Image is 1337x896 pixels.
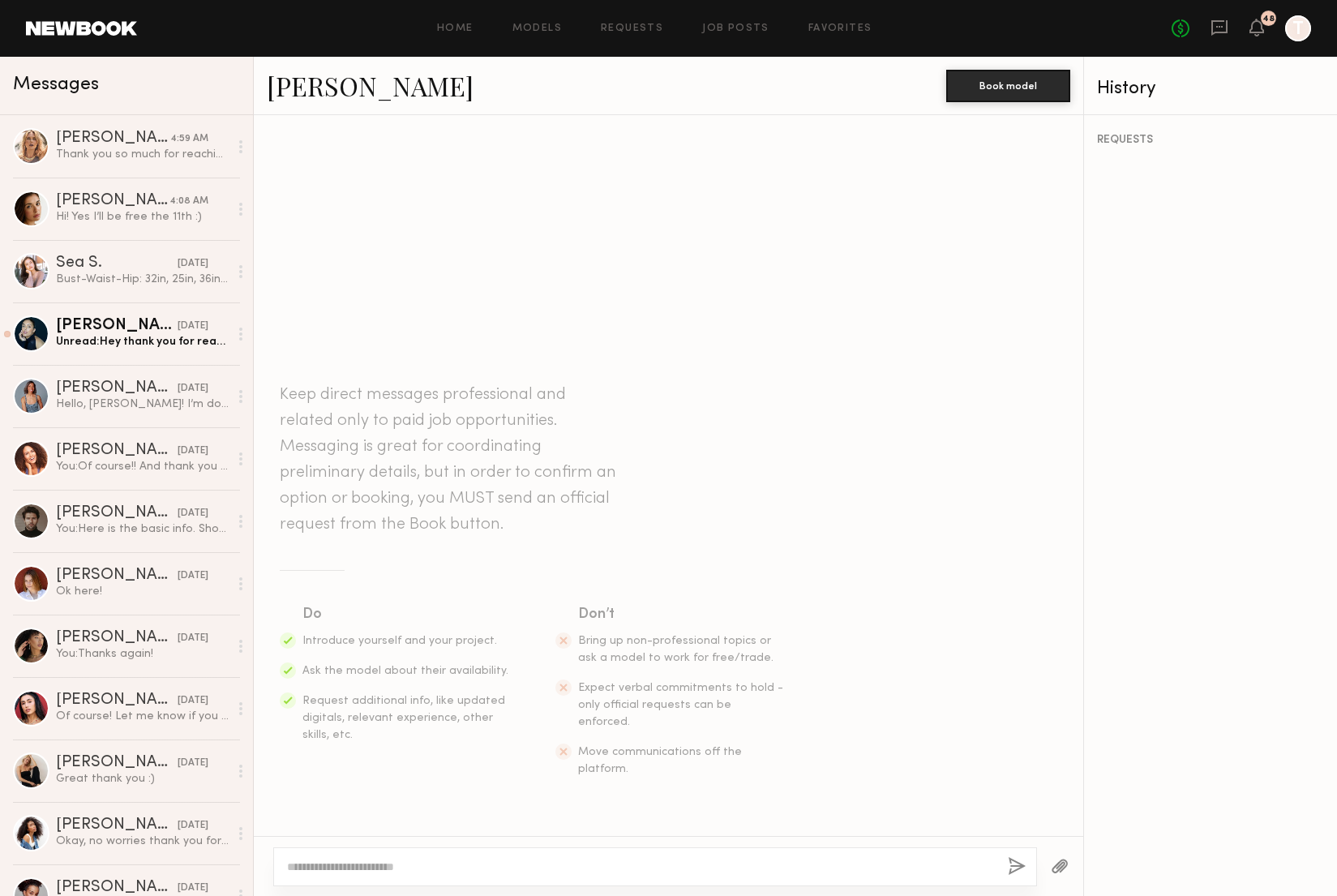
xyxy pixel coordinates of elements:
div: 48 [1262,15,1275,24]
div: [DATE] [178,568,208,584]
span: Messages [13,75,99,94]
div: [PERSON_NAME] [56,318,178,334]
div: REQUESTS [1097,135,1324,146]
div: 4:08 AM [169,194,208,209]
a: Home [437,24,474,34]
div: [PERSON_NAME] [56,443,178,459]
div: Thank you so much for reaching out. Yes I am available and I would love to work with you. [56,147,229,162]
div: 4:59 AM [170,131,208,147]
div: Bust-Waist-Hip: 32in, 25in, 36in Dress: 2 Shoe Size: 9 T-Shirt: XS [56,272,229,287]
div: [PERSON_NAME] [56,505,178,521]
div: [DATE] [178,256,208,272]
div: [PERSON_NAME] [56,568,178,584]
a: Favorites [808,24,872,34]
a: Job Posts [702,24,769,34]
div: Don’t [578,603,786,626]
div: [DATE] [178,693,208,709]
button: Book model [946,70,1070,102]
div: [DATE] [178,444,208,459]
span: Request additional info, like updated digitals, relevant experience, other skills, etc. [302,696,505,740]
div: [DATE] [178,319,208,334]
div: You: Of course!! And thank you so much for the amazing work :) [56,459,229,474]
div: [PERSON_NAME] [56,880,178,896]
div: [PERSON_NAME] [56,380,178,397]
div: Sea S. [56,255,178,272]
div: Unread: Hey thank you for reaching out! I’m available those both dates 🙏🏽 [56,334,229,349]
span: Bring up non-professional topics or ask a model to work for free/trade. [578,636,773,663]
div: [PERSON_NAME] [56,817,178,834]
span: Introduce yourself and your project. [302,636,497,646]
div: Ok here! [56,584,229,599]
div: You: Here is the basic info. Shoot Date: [DATE] Location: DTLA starting near the [PERSON_NAME][GE... [56,521,229,537]
div: [PERSON_NAME] [56,193,169,209]
a: T [1285,15,1311,41]
span: Ask the model about their availability. [302,666,508,676]
div: [PERSON_NAME] [56,131,170,147]
a: Models [512,24,562,34]
div: Hi! Yes I’ll be free the 11th :) [56,209,229,225]
div: [PERSON_NAME] [56,630,178,646]
a: Requests [601,24,663,34]
div: History [1097,79,1324,98]
div: Do [302,603,510,626]
div: Of course! Let me know if you can approve the hours I submitted [DATE] :) [56,709,229,724]
div: [PERSON_NAME] [56,692,178,709]
a: [PERSON_NAME] [267,68,474,103]
a: Book model [946,78,1070,92]
span: Expect verbal commitments to hold - only official requests can be enforced. [578,683,783,727]
div: You: Thanks again! [56,646,229,662]
div: [DATE] [178,381,208,397]
div: [DATE] [178,756,208,771]
div: Okay, no worries thank you for letting me know! :) [56,834,229,849]
div: [DATE] [178,818,208,834]
div: [DATE] [178,881,208,896]
div: Great thank you :) [56,771,229,787]
header: Keep direct messages professional and related only to paid job opportunities. Messaging is great ... [280,382,620,538]
div: [DATE] [178,506,208,521]
div: [PERSON_NAME] [56,755,178,771]
div: Hello, [PERSON_NAME]! I’m downloading these 6 photos, and will add your photo credit before posti... [56,397,229,412]
span: Move communications off the platform. [578,747,742,774]
div: [DATE] [178,631,208,646]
